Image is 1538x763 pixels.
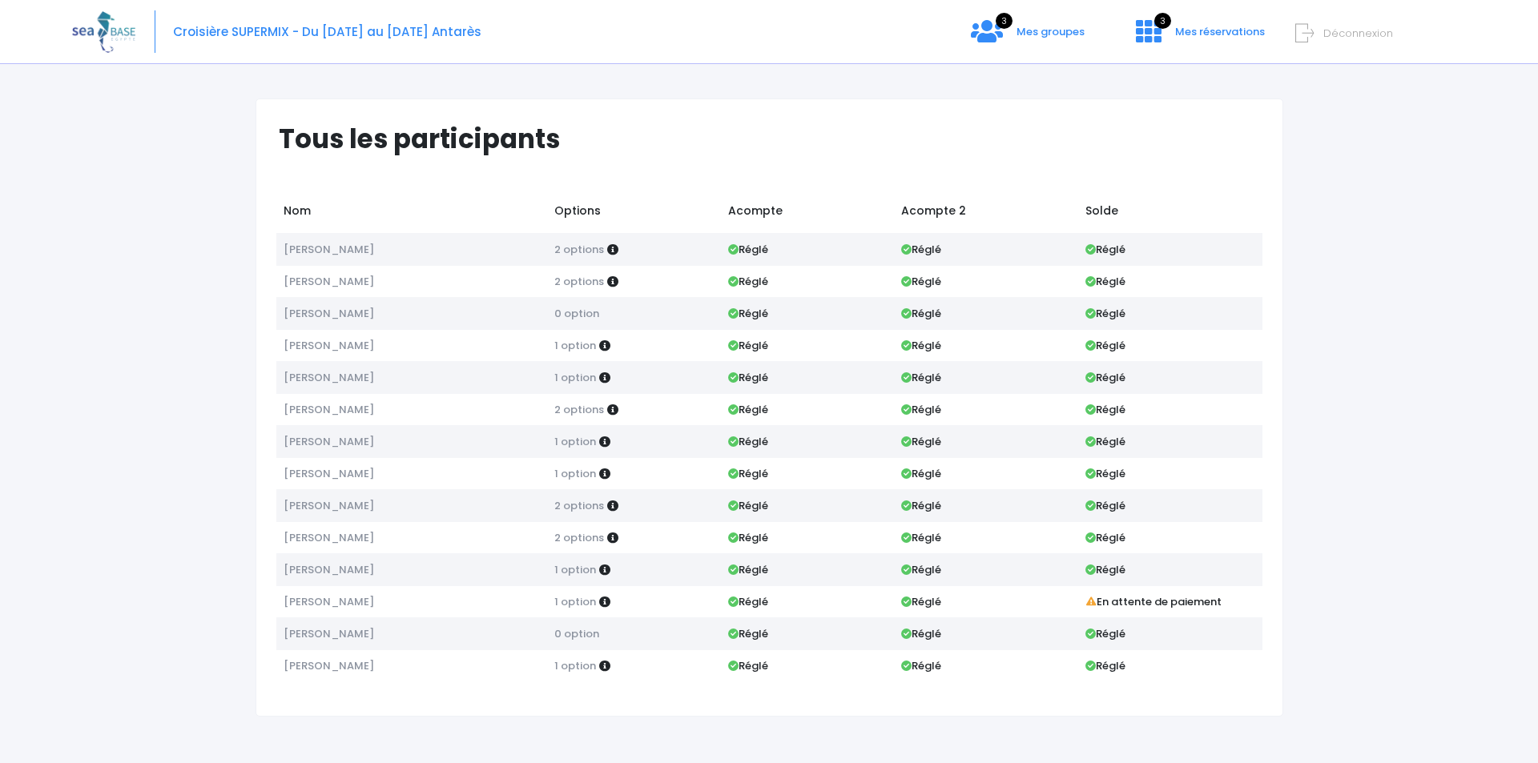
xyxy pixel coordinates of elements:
strong: Réglé [901,306,941,321]
strong: Réglé [1085,434,1125,449]
strong: Réglé [901,370,941,385]
strong: Réglé [728,466,768,481]
span: 2 options [554,402,604,417]
span: [PERSON_NAME] [284,626,374,641]
strong: Réglé [1085,626,1125,641]
strong: Réglé [728,626,768,641]
strong: Réglé [728,242,768,257]
span: 2 options [554,274,604,289]
strong: Réglé [901,594,941,609]
strong: Réglé [728,370,768,385]
strong: Réglé [901,498,941,513]
span: 1 option [554,466,596,481]
span: [PERSON_NAME] [284,466,374,481]
span: [PERSON_NAME] [284,306,374,321]
span: [PERSON_NAME] [284,338,374,353]
span: 1 option [554,370,596,385]
strong: Réglé [728,338,768,353]
strong: Réglé [728,306,768,321]
strong: Réglé [1085,306,1125,321]
span: [PERSON_NAME] [284,594,374,609]
strong: Réglé [1085,338,1125,353]
span: 1 option [554,434,596,449]
span: Mes groupes [1017,24,1085,39]
strong: Réglé [1085,274,1125,289]
span: 0 option [554,306,599,321]
span: [PERSON_NAME] [284,658,374,673]
span: 3 [996,13,1013,29]
strong: Réglé [728,530,768,545]
h1: Tous les participants [279,123,1274,155]
span: 2 options [554,242,604,257]
a: 3 Mes groupes [958,30,1097,45]
strong: Réglé [901,562,941,577]
strong: Réglé [1085,530,1125,545]
span: Mes réservations [1175,24,1265,39]
strong: Réglé [901,626,941,641]
strong: Réglé [1085,370,1125,385]
strong: Réglé [901,274,941,289]
td: Acompte [720,195,893,233]
td: Acompte 2 [894,195,1078,233]
span: Croisière SUPERMIX - Du [DATE] au [DATE] Antarès [173,23,481,40]
strong: Réglé [901,434,941,449]
strong: Réglé [728,274,768,289]
span: [PERSON_NAME] [284,562,374,577]
td: Nom [276,195,547,233]
strong: Réglé [1085,658,1125,673]
strong: Réglé [728,498,768,513]
span: 2 options [554,530,604,545]
strong: Réglé [901,658,941,673]
strong: Réglé [901,402,941,417]
strong: Réglé [728,434,768,449]
strong: Réglé [1085,562,1125,577]
a: 3 Mes réservations [1123,30,1274,45]
strong: En attente de paiement [1085,594,1222,609]
span: 1 option [554,562,596,577]
strong: Réglé [1085,466,1125,481]
td: Solde [1077,195,1262,233]
strong: Réglé [1085,402,1125,417]
strong: Réglé [728,658,768,673]
span: 2 options [554,498,604,513]
strong: Réglé [901,242,941,257]
span: [PERSON_NAME] [284,274,374,289]
span: [PERSON_NAME] [284,530,374,545]
span: 1 option [554,338,596,353]
span: [PERSON_NAME] [284,434,374,449]
span: 0 option [554,626,599,641]
span: 3 [1154,13,1171,29]
strong: Réglé [728,562,768,577]
strong: Réglé [1085,498,1125,513]
span: [PERSON_NAME] [284,498,374,513]
strong: Réglé [901,530,941,545]
span: [PERSON_NAME] [284,402,374,417]
span: 1 option [554,594,596,609]
strong: Réglé [901,466,941,481]
strong: Réglé [728,402,768,417]
span: [PERSON_NAME] [284,370,374,385]
strong: Réglé [1085,242,1125,257]
span: Déconnexion [1323,26,1393,41]
span: 1 option [554,658,596,673]
strong: Réglé [728,594,768,609]
td: Options [547,195,720,233]
strong: Réglé [901,338,941,353]
span: [PERSON_NAME] [284,242,374,257]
